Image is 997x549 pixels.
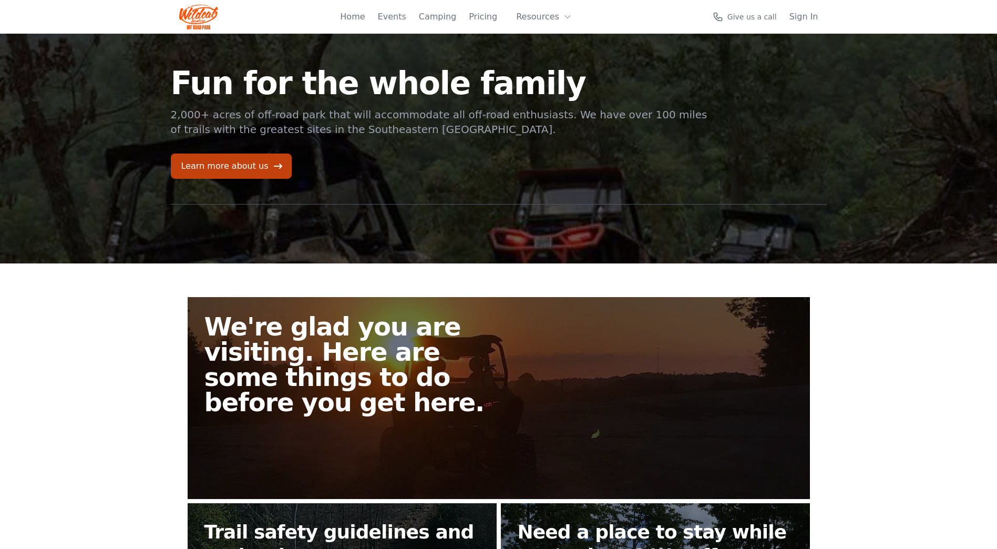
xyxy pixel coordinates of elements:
[179,4,219,29] img: Wildcat Logo
[789,11,818,23] a: Sign In
[188,297,810,499] a: We're glad you are visiting. Here are some things to do before you get here.
[171,107,709,137] p: 2,000+ acres of off-road park that will accommodate all off-road enthusiasts. We have over 100 mi...
[419,11,456,23] a: Camping
[469,11,497,23] a: Pricing
[340,11,365,23] a: Home
[727,12,777,22] span: Give us a call
[713,12,777,22] a: Give us a call
[510,6,578,27] button: Resources
[171,67,709,99] h1: Fun for the whole family
[204,314,507,415] h2: We're glad you are visiting. Here are some things to do before you get here.
[171,154,292,179] a: Learn more about us
[378,11,406,23] a: Events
